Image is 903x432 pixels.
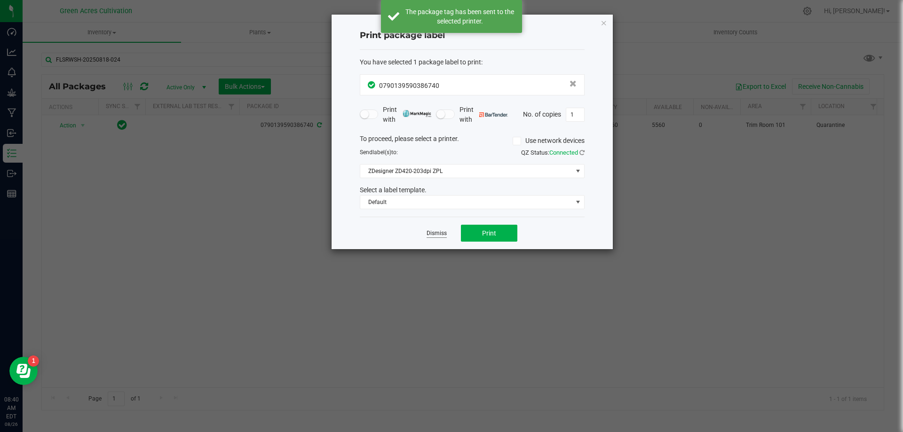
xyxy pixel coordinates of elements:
[521,149,585,156] span: QZ Status:
[360,165,572,178] span: ZDesigner ZD420-203dpi ZPL
[360,57,585,67] div: :
[549,149,578,156] span: Connected
[28,355,39,367] iframe: Resource center unread badge
[360,196,572,209] span: Default
[482,229,496,237] span: Print
[404,7,515,26] div: The package tag has been sent to the selected printer.
[368,80,377,90] span: In Sync
[379,82,439,89] span: 0790139590386740
[461,225,517,242] button: Print
[360,30,585,42] h4: Print package label
[427,229,447,237] a: Dismiss
[353,185,592,195] div: Select a label template.
[403,110,431,117] img: mark_magic_cybra.png
[353,134,592,148] div: To proceed, please select a printer.
[513,136,585,146] label: Use network devices
[459,105,508,125] span: Print with
[360,149,398,156] span: Send to:
[479,112,508,117] img: bartender.png
[383,105,431,125] span: Print with
[360,58,481,66] span: You have selected 1 package label to print
[523,110,561,118] span: No. of copies
[372,149,391,156] span: label(s)
[9,357,38,385] iframe: Resource center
